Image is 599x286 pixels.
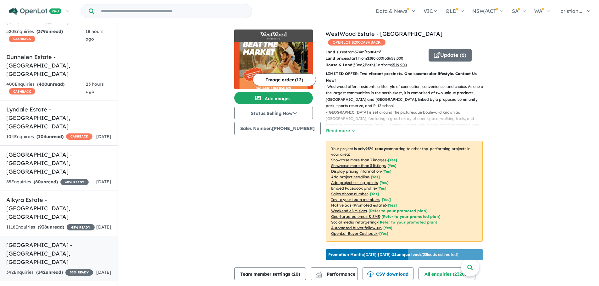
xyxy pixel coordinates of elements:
h5: Dunhelen Estate - [GEOGRAPHIC_DATA] , [GEOGRAPHIC_DATA] [6,53,111,78]
u: 804 m [370,50,381,54]
button: Sales Number:[PHONE_NUMBER] [234,122,321,135]
span: 80 [35,179,41,185]
strong: ( unread) [38,224,64,230]
u: 374 m [355,50,366,54]
img: WestWood Estate - Fraser Rise [234,42,313,89]
u: 2 [363,62,365,67]
u: Invite your team members [331,197,380,202]
span: CASHBACK [9,88,35,94]
span: [Yes] [383,225,392,230]
span: [ Yes ] [371,175,380,179]
b: Land prices [325,56,348,61]
span: [ Yes ] [388,158,397,162]
u: Automated buyer follow-up [331,225,382,230]
p: [DATE] - [DATE] - ( 23 leads estimated) [328,252,458,257]
u: 1 [374,62,375,67]
span: [Refer to your promoted plan] [381,214,441,219]
u: Add project headline [331,175,369,179]
div: 520 Enquir ies [6,28,86,43]
a: WestWood Estate - [GEOGRAPHIC_DATA] [325,30,442,37]
p: from [325,49,424,55]
u: 3 [353,62,355,67]
span: [Yes] [388,203,397,208]
button: Update (6) [429,49,472,62]
span: 23 hours ago [86,81,104,94]
strong: ( unread) [37,81,64,87]
p: Bed Bath Car from [325,62,424,68]
a: WestWood Estate - Fraser Rise LogoWestWood Estate - Fraser Rise [234,30,313,89]
div: 85 Enquir ies [6,178,89,186]
u: $ 658,000 [387,56,403,61]
span: CASHBACK [66,133,92,140]
img: line-chart.svg [316,271,322,275]
h5: Alkyra Estate - [GEOGRAPHIC_DATA] , [GEOGRAPHIC_DATA] [6,196,111,221]
span: [DATE] [96,179,111,185]
u: Embed Facebook profile [331,186,376,191]
h5: [GEOGRAPHIC_DATA] - [GEOGRAPHIC_DATA] , [GEOGRAPHIC_DATA] [6,241,111,266]
span: 342 [38,269,46,275]
span: cristian... [561,8,582,14]
sup: 2 [364,49,366,53]
span: [DATE] [96,269,111,275]
b: Land sizes [325,50,346,54]
span: [Refer to your promoted plan] [378,220,437,224]
strong: ( unread) [36,134,64,139]
u: Native ads (Promoted estate) [331,203,386,208]
span: 379 [38,29,46,34]
b: House & Land: [325,62,353,67]
div: 400 Enquir ies [6,81,86,96]
u: Geo-targeted email & SMS [331,214,380,219]
u: Social media retargeting [331,220,377,224]
u: Showcase more than 3 listings [331,163,386,168]
span: [DATE] [96,134,111,139]
b: 95 % ready [365,146,386,151]
button: Image order (12) [253,73,316,86]
span: 18 hours ago [86,29,103,42]
div: 342 Enquir ies [6,269,93,276]
u: $ 519,900 [391,62,407,67]
span: CASHBACK [9,36,35,42]
u: Showcase more than 3 images [331,158,386,162]
u: Sales phone number [331,192,368,196]
span: 938 [39,224,47,230]
input: Try estate name, suburb, builder or developer [95,4,251,18]
u: Weekend eDM slots [331,208,367,213]
div: 1118 Enquir ies [6,224,95,231]
img: Openlot PRO Logo White [9,8,62,15]
b: 12 unique leads [392,252,422,257]
span: [ Yes ] [382,197,391,202]
strong: ( unread) [36,29,63,34]
span: to [383,56,403,61]
div: 104 Enquir ies [6,133,92,141]
span: 20 [293,271,298,277]
span: [Yes] [379,231,388,236]
button: Team member settings (20) [234,267,306,280]
span: Performance [317,271,355,277]
span: [Refer to your promoted plan] [369,208,428,213]
img: bar-chart.svg [316,273,322,278]
p: - Westwood offers residents a lifestyle of connection, convenience, and choice. As one of the lar... [326,84,488,109]
span: OPENLOT $ 200 CASHBACK [328,39,385,46]
p: start from [325,55,424,62]
u: $ 380,000 [367,56,383,61]
span: 104 [38,134,46,139]
p: - [GEOGRAPHIC_DATA] is set around the picturesque boulevard known as [GEOGRAPHIC_DATA], featuring... [326,109,488,135]
p: LIMITED OFFER: Two vibrant precincts. One spectacular lifestyle. Contact Us Now! [326,71,483,84]
button: Add images [234,92,313,104]
span: 45 % READY [67,224,95,230]
h5: Lyndale Estate - [GEOGRAPHIC_DATA] , [GEOGRAPHIC_DATA] [6,105,111,131]
span: [ Yes ] [380,180,389,185]
span: [ Yes ] [377,186,386,191]
span: to [366,50,381,54]
u: OpenLot Buyer Cashback [331,231,378,236]
span: [ Yes ] [387,163,397,168]
button: Status:Selling Now [234,107,313,119]
strong: ( unread) [34,179,58,185]
span: [DATE] [96,224,111,230]
b: Promotion Month: [328,252,364,257]
u: Display pricing information [331,169,381,174]
img: download icon [367,271,374,278]
span: 40 % READY [60,179,89,185]
span: [ Yes ] [370,192,379,196]
strong: ( unread) [36,269,63,275]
